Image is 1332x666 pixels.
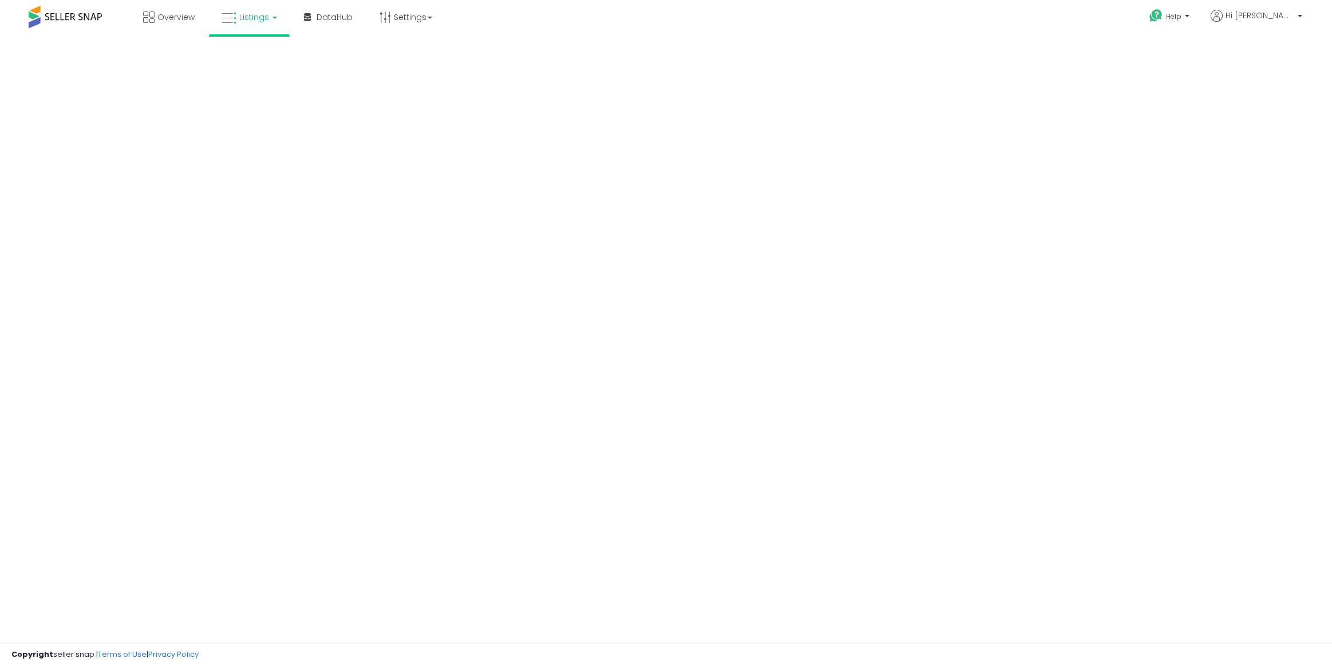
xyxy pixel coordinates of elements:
span: DataHub [317,11,353,23]
a: Hi [PERSON_NAME] [1211,10,1302,36]
span: Hi [PERSON_NAME] [1226,10,1294,21]
span: Overview [157,11,195,23]
span: Listings [239,11,269,23]
i: Get Help [1149,9,1163,23]
span: Help [1166,11,1181,21]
